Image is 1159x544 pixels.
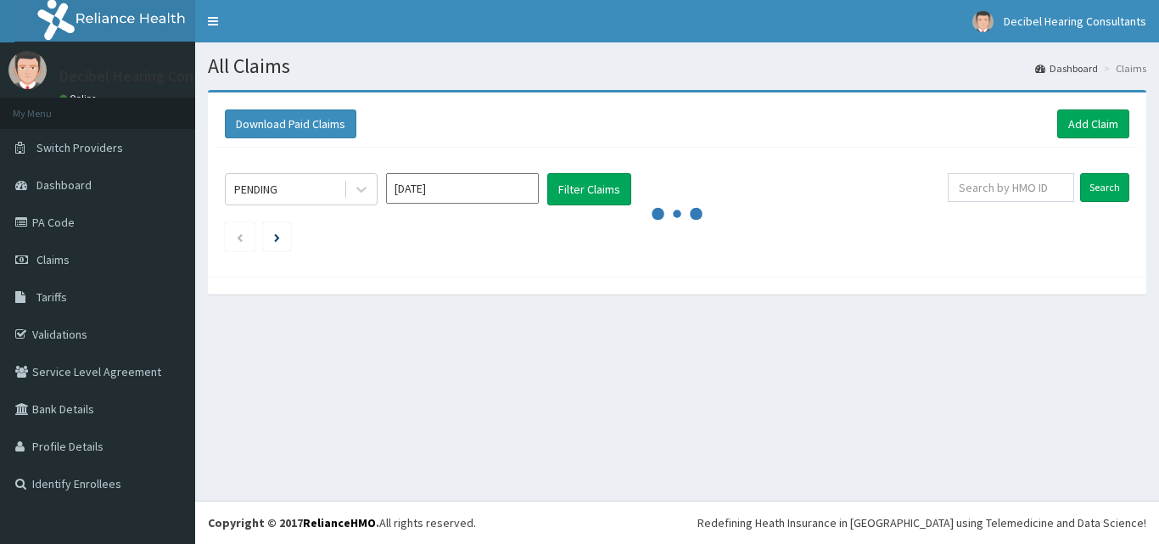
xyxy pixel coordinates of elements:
div: PENDING [234,181,277,198]
footer: All rights reserved. [195,501,1159,544]
button: Filter Claims [547,173,631,205]
h1: All Claims [208,55,1146,77]
span: Switch Providers [36,140,123,155]
svg: audio-loading [652,188,703,239]
a: Next page [274,229,280,244]
input: Search [1080,173,1129,202]
div: Redefining Heath Insurance in [GEOGRAPHIC_DATA] using Telemedicine and Data Science! [697,514,1146,531]
a: Dashboard [1035,61,1098,76]
a: RelianceHMO [303,515,376,530]
a: Online [59,93,100,104]
span: Dashboard [36,177,92,193]
span: Tariffs [36,289,67,305]
button: Download Paid Claims [225,109,356,138]
input: Search by HMO ID [948,173,1074,202]
img: User Image [972,11,994,32]
a: Previous page [236,229,244,244]
strong: Copyright © 2017 . [208,515,379,530]
span: Claims [36,252,70,267]
img: User Image [8,51,47,89]
li: Claims [1100,61,1146,76]
span: Decibel Hearing Consultants [1004,14,1146,29]
a: Add Claim [1057,109,1129,138]
p: Decibel Hearing Consultants [59,69,249,84]
input: Select Month and Year [386,173,539,204]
